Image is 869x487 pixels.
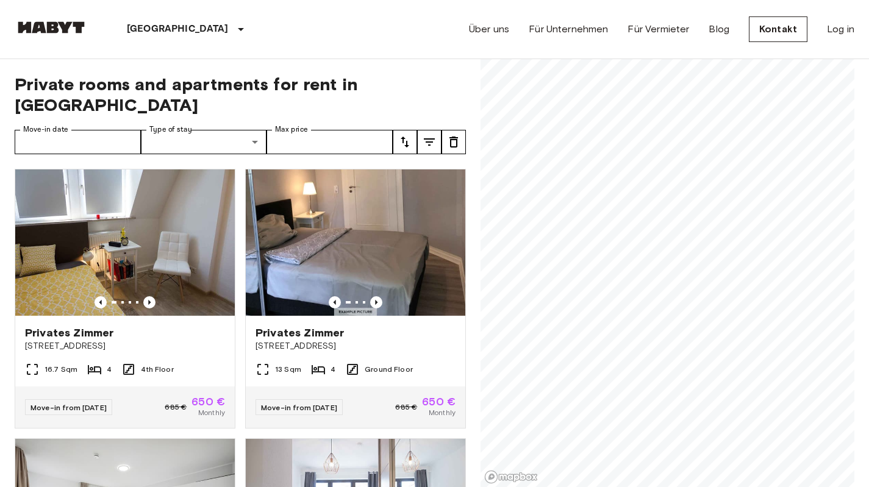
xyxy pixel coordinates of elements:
span: Move-in from [DATE] [30,403,107,412]
button: Previous image [329,296,341,308]
span: Ground Floor [365,364,413,375]
img: Marketing picture of unit DE-04-013-001-01HF [15,169,235,316]
a: Für Vermieter [628,22,689,37]
a: Blog [709,22,729,37]
span: Monthly [429,407,456,418]
a: Marketing picture of unit DE-04-038-001-03HFPrevious imagePrevious imagePrivates Zimmer[STREET_AD... [245,169,466,428]
label: Type of stay [149,124,192,135]
a: Für Unternehmen [529,22,608,37]
span: 4 [331,364,335,375]
span: 4th Floor [141,364,173,375]
span: [STREET_ADDRESS] [256,340,456,352]
a: Marketing picture of unit DE-04-013-001-01HFPrevious imagePrevious imagePrivates Zimmer[STREET_AD... [15,169,235,428]
button: tune [393,130,417,154]
button: Previous image [370,296,382,308]
button: Previous image [143,296,156,308]
span: Monthly [198,407,225,418]
label: Max price [275,124,308,135]
span: Private rooms and apartments for rent in [GEOGRAPHIC_DATA] [15,74,466,115]
img: Habyt [15,21,88,34]
a: Log in [827,22,854,37]
span: 685 € [395,402,417,413]
a: Mapbox logo [484,470,538,484]
span: Privates Zimmer [256,325,344,340]
span: Privates Zimmer [25,325,113,340]
span: [STREET_ADDRESS] [25,340,225,352]
a: Kontakt [749,16,807,42]
span: 650 € [191,396,225,407]
label: Move-in date [23,124,68,135]
span: 650 € [422,396,456,407]
button: Previous image [95,296,107,308]
button: tune [417,130,442,154]
span: 685 € [165,402,187,413]
button: tune [442,130,466,154]
span: Move-in from [DATE] [261,403,337,412]
a: Über uns [469,22,509,37]
span: 16.7 Sqm [45,364,77,375]
input: Choose date [15,130,141,154]
span: 13 Sqm [275,364,301,375]
span: 4 [107,364,112,375]
p: [GEOGRAPHIC_DATA] [127,22,229,37]
img: Marketing picture of unit DE-04-038-001-03HF [246,169,465,316]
